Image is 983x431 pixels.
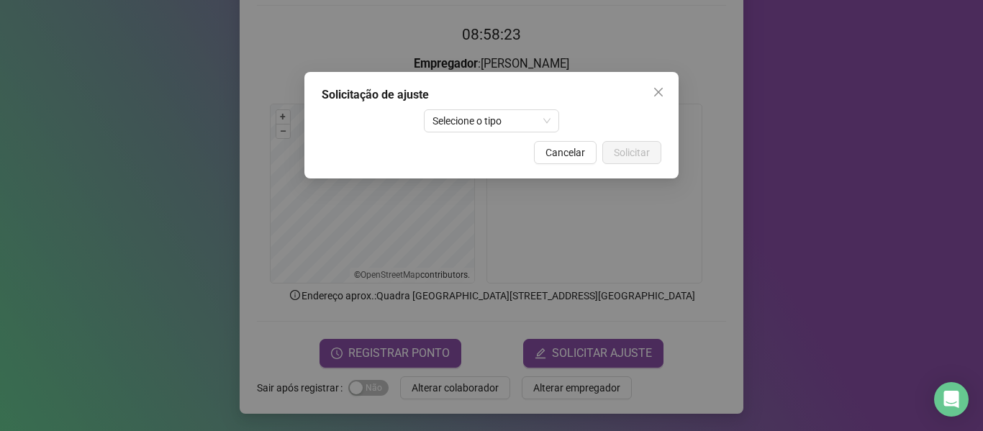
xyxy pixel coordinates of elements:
div: Open Intercom Messenger [934,382,969,417]
span: Cancelar [545,145,585,160]
button: Cancelar [534,141,597,164]
button: Solicitar [602,141,661,164]
button: Close [647,81,670,104]
span: Selecione o tipo [432,110,551,132]
div: Solicitação de ajuste [322,86,661,104]
span: close [653,86,664,98]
